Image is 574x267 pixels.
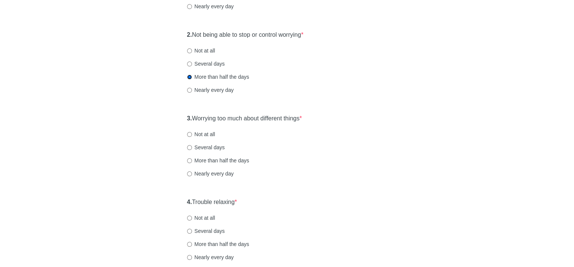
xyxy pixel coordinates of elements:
label: More than half the days [187,157,249,164]
label: Nearly every day [187,3,234,10]
label: More than half the days [187,73,249,81]
label: Several days [187,60,225,67]
input: Nearly every day [187,171,192,176]
input: Not at all [187,48,192,53]
input: Not at all [187,132,192,137]
label: Not at all [187,130,215,138]
label: Several days [187,144,225,151]
label: Not at all [187,47,215,54]
input: Several days [187,229,192,234]
strong: 3. [187,115,192,121]
input: Several days [187,61,192,66]
strong: 2. [187,31,192,38]
label: Trouble relaxing [187,198,237,207]
label: Nearly every day [187,253,234,261]
input: Several days [187,145,192,150]
label: Not being able to stop or control worrying [187,31,303,39]
label: Several days [187,227,225,235]
input: Nearly every day [187,255,192,260]
input: More than half the days [187,158,192,163]
strong: 4. [187,199,192,205]
label: Worrying too much about different things [187,114,302,123]
input: More than half the days [187,75,192,79]
input: More than half the days [187,242,192,247]
input: Nearly every day [187,4,192,9]
label: Nearly every day [187,170,234,177]
label: Not at all [187,214,215,222]
label: More than half the days [187,240,249,248]
input: Nearly every day [187,88,192,93]
input: Not at all [187,216,192,220]
label: Nearly every day [187,86,234,94]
